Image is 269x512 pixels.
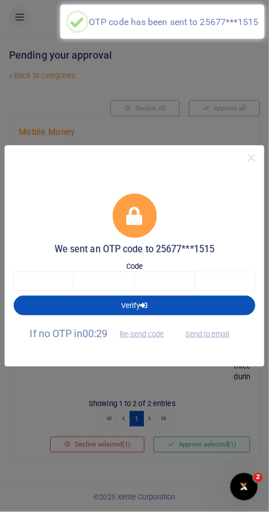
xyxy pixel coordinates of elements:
[230,473,258,501] iframe: Intercom live chat
[14,244,255,255] h5: We sent an OTP code to 25677***1515
[254,473,263,482] span: 2
[243,150,260,166] button: Close
[89,17,259,27] div: OTP code has been sent to 25677***1515
[30,327,174,339] span: If no OTP in
[126,261,143,272] label: Code
[14,296,255,315] button: Verify
[82,327,108,339] span: 00:29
